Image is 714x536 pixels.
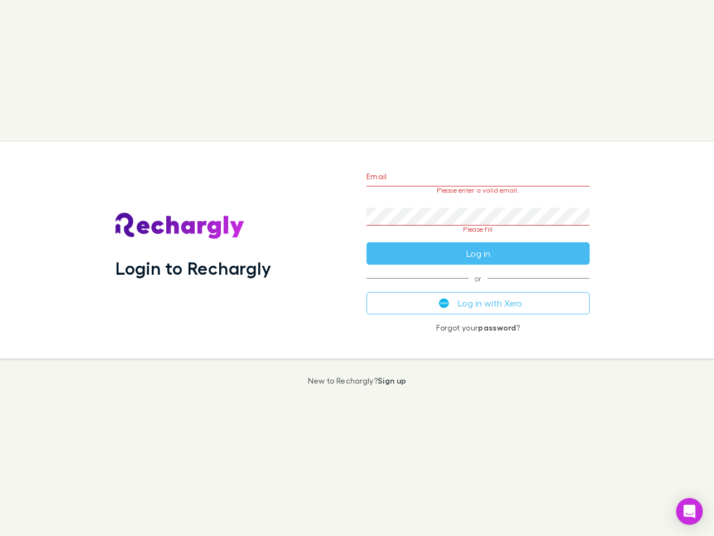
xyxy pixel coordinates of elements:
a: Sign up [378,376,406,385]
h1: Login to Rechargly [115,257,271,279]
img: Xero's logo [439,298,449,308]
button: Log in with Xero [366,292,590,314]
p: New to Rechargly? [308,376,407,385]
button: Log in [366,242,590,265]
p: Please fill [366,226,590,233]
div: Open Intercom Messenger [676,498,703,525]
span: or [366,278,590,279]
a: password [478,323,516,332]
p: Forgot your ? [366,323,590,332]
img: Rechargly's Logo [115,213,245,240]
p: Please enter a valid email. [366,186,590,194]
